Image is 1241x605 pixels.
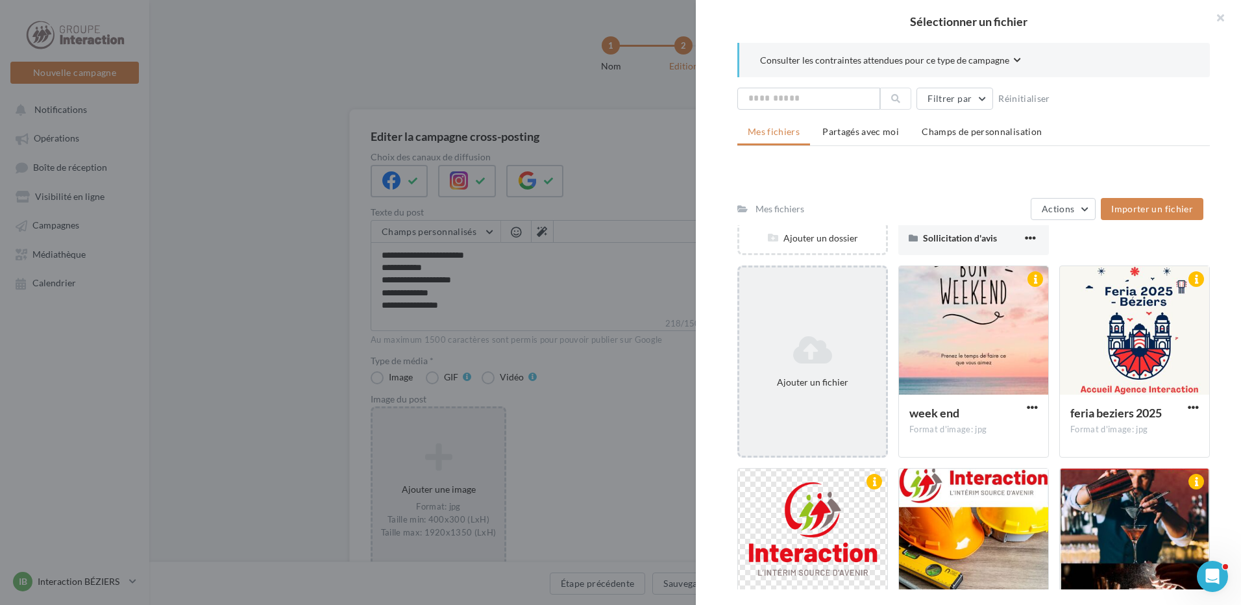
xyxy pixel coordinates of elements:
iframe: Intercom live chat [1197,561,1228,592]
span: week end [909,406,959,420]
button: Consulter les contraintes attendues pour ce type de campagne [760,53,1021,69]
h2: Sélectionner un fichier [717,16,1220,27]
span: Consulter les contraintes attendues pour ce type de campagne [760,54,1009,67]
div: Format d'image: jpg [909,424,1038,436]
div: Ajouter un dossier [739,232,886,245]
span: Mes fichiers [748,126,800,137]
div: Format d'image: jpg [1070,424,1199,436]
button: Actions [1031,198,1096,220]
div: Mes fichiers [756,203,804,216]
span: feria beziers 2025 [1070,406,1162,420]
button: Réinitialiser [993,91,1055,106]
button: Importer un fichier [1101,198,1203,220]
button: Filtrer par [916,88,993,110]
div: Ajouter un fichier [744,376,881,389]
span: Champs de personnalisation [922,126,1042,137]
span: Partagés avec moi [822,126,899,137]
span: Actions [1042,203,1074,214]
span: Importer un fichier [1111,203,1193,214]
span: Sollicitation d'avis [923,232,997,243]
